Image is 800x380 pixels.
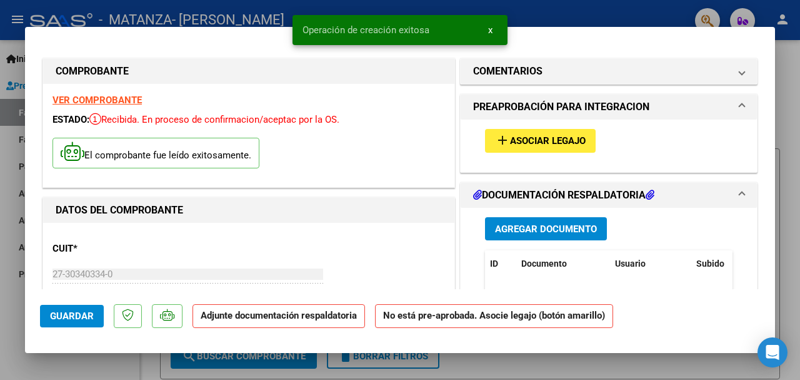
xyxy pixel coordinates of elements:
div: PREAPROBACIÓN PARA INTEGRACION [461,120,757,172]
span: ID [490,259,498,269]
span: Guardar [50,311,94,322]
div: Open Intercom Messenger [757,337,787,367]
datatable-header-cell: ID [485,250,516,277]
button: Guardar [40,305,104,327]
strong: DATOS DEL COMPROBANTE [56,204,183,216]
strong: No está pre-aprobada. Asocie legajo (botón amarillo) [375,304,613,329]
strong: Adjunte documentación respaldatoria [201,310,357,321]
a: VER COMPROBANTE [52,95,142,106]
h1: DOCUMENTACIÓN RESPALDATORIA [473,188,654,203]
p: El comprobante fue leído exitosamente. [52,138,259,168]
span: Subido [696,259,724,269]
span: Agregar Documento [495,223,597,235]
span: Recibida. En proceso de confirmacion/aceptac por la OS. [89,114,339,125]
mat-expansion-panel-header: PREAPROBACIÓN PARA INTEGRACION [461,95,757,120]
span: Asociar Legajo [510,136,586,147]
span: Documento [521,259,567,269]
strong: COMPROBANTE [56,65,129,77]
p: CUIT [52,242,170,256]
mat-icon: add [495,133,510,148]
datatable-header-cell: Usuario [610,250,691,277]
button: Agregar Documento [485,217,607,240]
h1: PREAPROBACIÓN PARA INTEGRACION [473,100,649,115]
span: Operación de creación exitosa [302,24,429,36]
button: Asociar Legajo [485,129,596,152]
mat-expansion-panel-header: COMENTARIOS [461,59,757,84]
datatable-header-cell: Documento [516,250,610,277]
h1: COMENTARIOS [473,64,542,79]
button: x [478,19,502,41]
datatable-header-cell: Subido [691,250,754,277]
span: x [488,24,492,36]
mat-expansion-panel-header: DOCUMENTACIÓN RESPALDATORIA [461,183,757,208]
span: Usuario [615,259,646,269]
span: ESTADO: [52,114,89,125]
